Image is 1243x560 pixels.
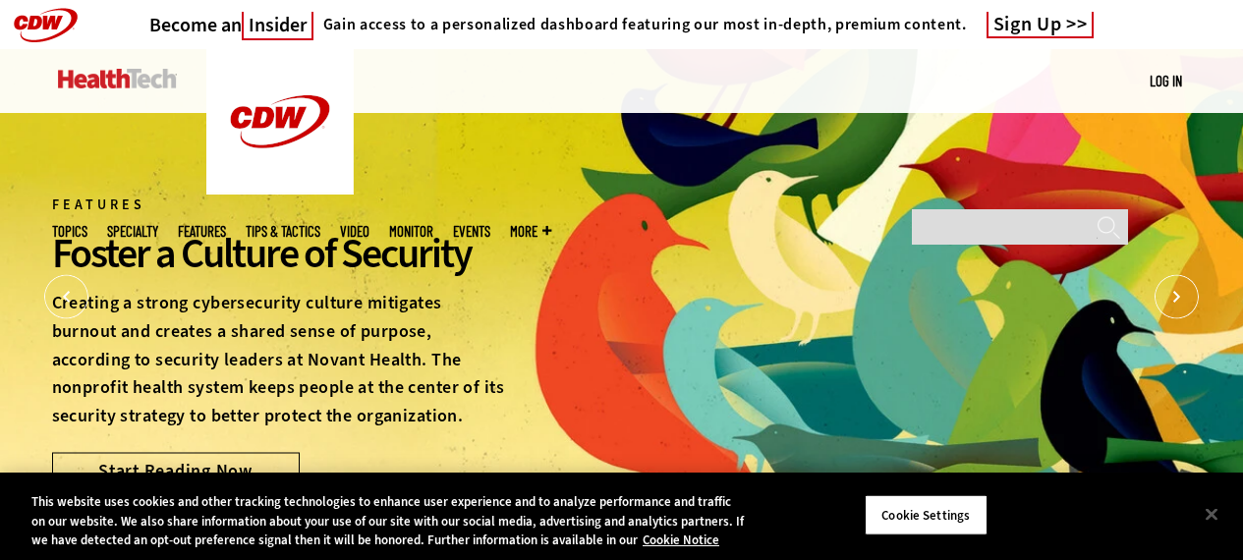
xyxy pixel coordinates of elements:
div: This website uses cookies and other tracking technologies to enhance user experience and to analy... [31,492,746,550]
p: Creating a strong cybersecurity culture mitigates burnout and creates a shared sense of purpose, ... [52,289,508,430]
img: Home [58,69,177,88]
h3: Become an [149,13,313,37]
a: Start Reading Now [52,452,300,487]
button: Prev [44,275,88,319]
button: Cookie Settings [865,494,988,535]
a: Events [453,224,490,239]
span: Specialty [107,224,158,239]
a: Video [340,224,369,239]
a: More information about your privacy [643,532,719,548]
a: MonITor [389,224,433,239]
a: Log in [1150,72,1182,89]
a: Gain access to a personalized dashboard featuring our most in-depth, premium content. [313,15,967,34]
div: Foster a Culture of Security [52,227,508,280]
a: Features [178,224,226,239]
a: CDW [206,179,354,199]
button: Close [1190,492,1233,535]
a: Sign Up [987,12,1095,38]
div: User menu [1150,71,1182,91]
img: Home [206,49,354,195]
span: More [510,224,551,239]
button: Next [1155,275,1199,319]
span: Insider [242,12,313,40]
span: Topics [52,224,87,239]
a: Tips & Tactics [246,224,320,239]
h4: Gain access to a personalized dashboard featuring our most in-depth, premium content. [323,15,967,34]
a: Become anInsider [149,13,313,37]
